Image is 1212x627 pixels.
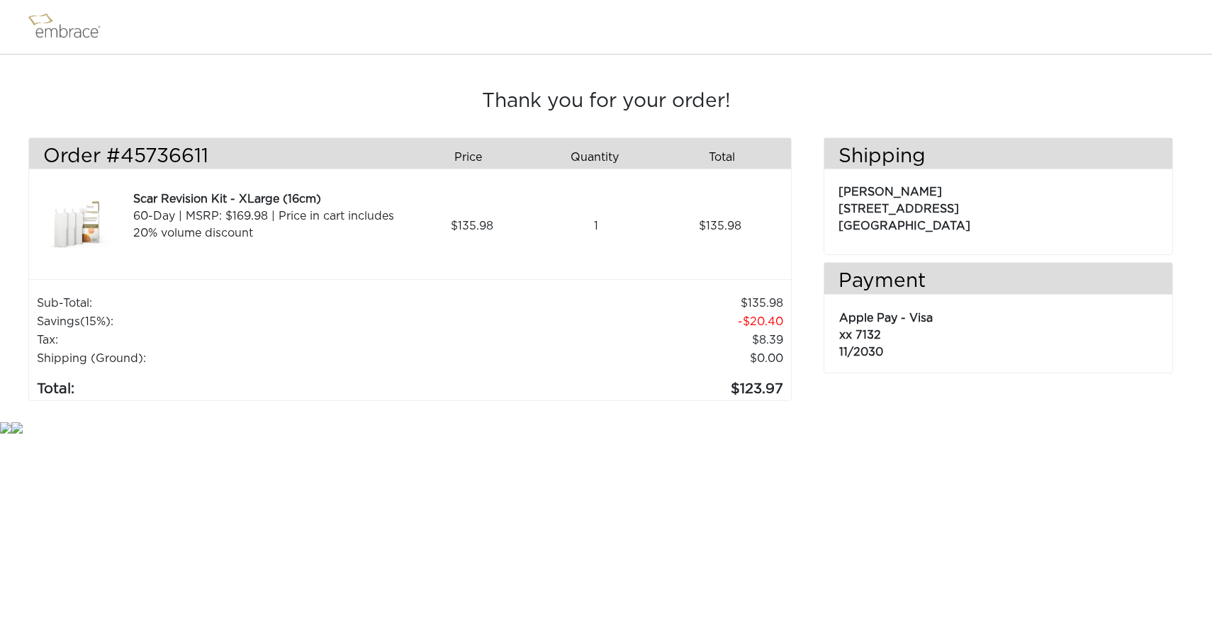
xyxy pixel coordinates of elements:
span: Apple Pay - Visa [839,312,933,324]
span: xx 7132 [839,329,881,341]
span: 135.98 [451,218,493,235]
td: 123.97 [447,368,784,400]
td: Savings : [36,312,447,331]
h3: Order #45736611 [43,145,399,169]
span: 1 [594,218,598,235]
h3: Thank you for your order! [28,90,1184,114]
span: 11/2030 [839,346,883,358]
td: Shipping (Ground): [36,349,447,368]
span: (15%) [80,316,111,327]
h3: Payment [824,270,1172,294]
td: 20.40 [447,312,784,331]
img: 3dfb6d7a-8da9-11e7-b605-02e45ca4b85b.jpeg [43,191,114,261]
td: 135.98 [447,294,784,312]
td: $0.00 [447,349,784,368]
h3: Shipping [824,145,1172,169]
p: [PERSON_NAME] [STREET_ADDRESS] [GEOGRAPHIC_DATA] [838,176,1158,235]
td: Total: [36,368,447,400]
img: star.gif [11,422,23,434]
td: Tax: [36,331,447,349]
td: 8.39 [447,331,784,349]
div: Total [664,145,791,169]
span: Quantity [571,149,619,166]
td: Sub-Total: [36,294,447,312]
span: 135.98 [699,218,741,235]
div: Price [410,145,537,169]
div: Scar Revision Kit - XLarge (16cm) [133,191,404,208]
div: 60-Day | MSRP: $169.98 | Price in cart includes 20% volume discount [133,208,404,242]
img: logo.png [25,9,117,45]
